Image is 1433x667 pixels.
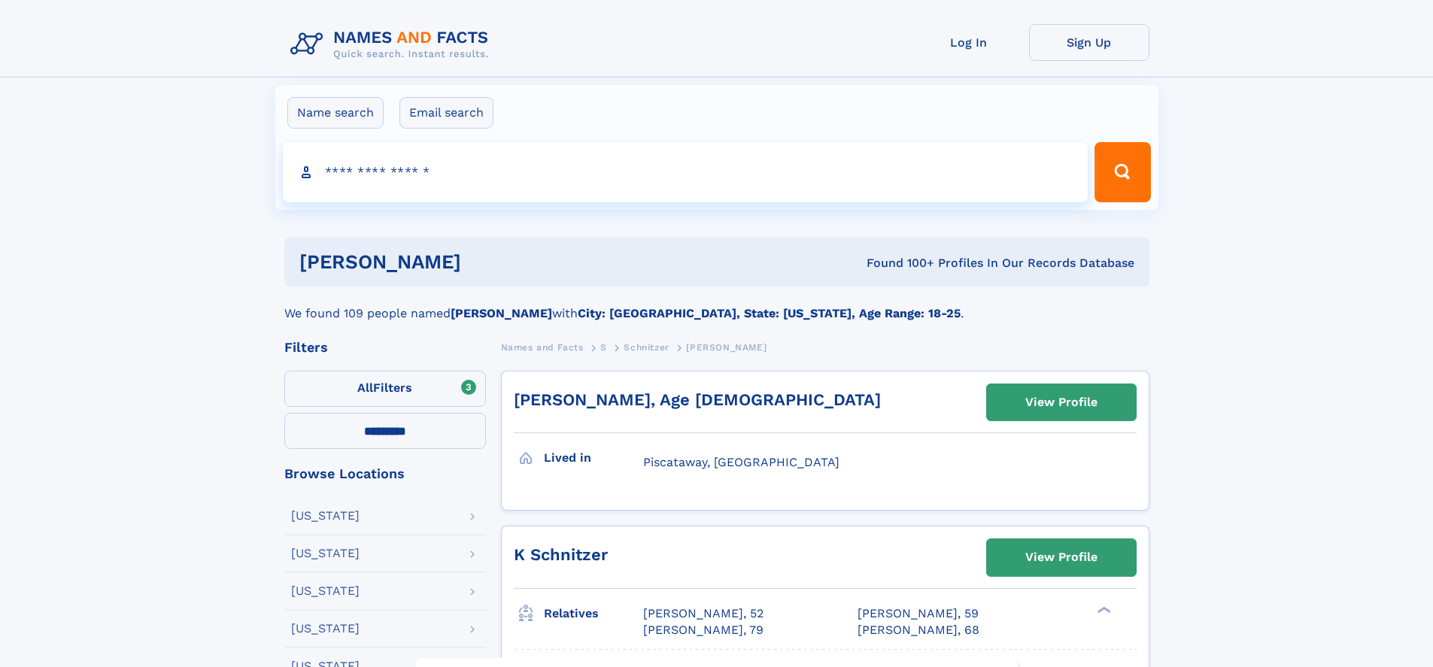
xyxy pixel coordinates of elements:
[284,341,486,354] div: Filters
[987,539,1136,575] a: View Profile
[501,338,584,356] a: Names and Facts
[451,306,552,320] b: [PERSON_NAME]
[284,467,486,481] div: Browse Locations
[909,24,1029,61] a: Log In
[514,390,881,409] a: [PERSON_NAME], Age [DEMOGRAPHIC_DATA]
[357,380,373,395] span: All
[1029,24,1149,61] a: Sign Up
[284,371,486,407] label: Filters
[291,585,360,597] div: [US_STATE]
[284,287,1149,323] div: We found 109 people named with .
[1025,540,1098,575] div: View Profile
[544,445,643,471] h3: Lived in
[600,342,607,353] span: S
[987,384,1136,420] a: View Profile
[299,253,664,271] h1: [PERSON_NAME]
[858,605,979,622] a: [PERSON_NAME], 59
[291,510,360,522] div: [US_STATE]
[514,545,608,564] a: K Schnitzer
[858,622,979,638] a: [PERSON_NAME], 68
[283,142,1088,202] input: search input
[1094,142,1150,202] button: Search Button
[578,306,961,320] b: City: [GEOGRAPHIC_DATA], State: [US_STATE], Age Range: 18-25
[624,338,669,356] a: Schnitzer
[624,342,669,353] span: Schnitzer
[287,97,384,129] label: Name search
[291,547,360,559] div: [US_STATE]
[643,605,764,622] a: [PERSON_NAME], 52
[663,255,1134,271] div: Found 100+ Profiles In Our Records Database
[686,342,767,353] span: [PERSON_NAME]
[399,97,493,129] label: Email search
[291,623,360,635] div: [US_STATE]
[643,455,839,469] span: Piscataway, [GEOGRAPHIC_DATA]
[1025,385,1098,420] div: View Profile
[1094,605,1112,614] div: ❯
[544,601,643,626] h3: Relatives
[600,338,607,356] a: S
[284,24,501,65] img: Logo Names and Facts
[643,622,764,638] a: [PERSON_NAME], 79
